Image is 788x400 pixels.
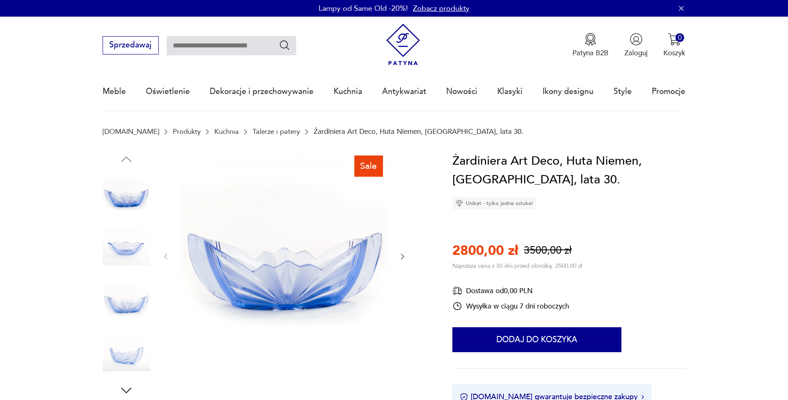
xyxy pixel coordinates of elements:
img: Zdjęcie produktu Żardiniera Art Deco, Huta Niemen, Polska, lata 30. [180,152,388,360]
img: Zdjęcie produktu Żardiniera Art Deco, Huta Niemen, Polska, lata 30. [103,224,150,271]
a: Zobacz produkty [413,3,469,14]
button: Sprzedawaj [103,36,159,54]
a: Klasyki [497,72,523,111]
h1: Żardiniera Art Deco, Huta Niemen, [GEOGRAPHIC_DATA], lata 30. [452,152,686,190]
a: Style [614,72,632,111]
div: Dostawa od 0,00 PLN [452,286,569,296]
img: Ikona dostawy [452,286,462,296]
button: Dodaj do koszyka [452,327,621,352]
button: Zaloguj [624,33,648,58]
a: Kuchnia [334,72,362,111]
a: Produkty [173,128,201,136]
p: Lampy od Same Old -20%! [319,3,408,14]
img: Ikona strzałki w prawo [641,395,644,399]
a: Nowości [446,72,477,111]
a: Kuchnia [214,128,239,136]
button: Szukaj [279,39,291,51]
div: 0 [675,33,684,42]
p: Żardiniera Art Deco, Huta Niemen, [GEOGRAPHIC_DATA], lata 30. [314,128,523,136]
a: Antykwariat [382,72,426,111]
div: Sale [354,156,383,176]
a: Oświetlenie [146,72,190,111]
p: 3500,00 zł [524,243,572,258]
img: Zdjęcie produktu Żardiniera Art Deco, Huta Niemen, Polska, lata 30. [103,330,150,377]
img: Zdjęcie produktu Żardiniera Art Deco, Huta Niemen, Polska, lata 30. [103,277,150,324]
a: Promocje [652,72,685,111]
a: Ikona medaluPatyna B2B [572,33,609,58]
p: Zaloguj [624,48,648,58]
a: Dekoracje i przechowywanie [210,72,314,111]
img: Ikonka użytkownika [630,33,643,46]
img: Ikona medalu [584,33,597,46]
img: Patyna - sklep z meblami i dekoracjami vintage [382,24,424,66]
p: Patyna B2B [572,48,609,58]
a: Talerze i patery [253,128,300,136]
a: Sprzedawaj [103,42,159,49]
button: Patyna B2B [572,33,609,58]
img: Zdjęcie produktu Żardiniera Art Deco, Huta Niemen, Polska, lata 30. [103,171,150,218]
img: Ikona koszyka [668,33,681,46]
p: 2800,00 zł [452,242,518,260]
p: Koszyk [663,48,685,58]
a: Ikony designu [543,72,594,111]
a: Meble [103,72,126,111]
a: [DOMAIN_NAME] [103,128,159,136]
img: Ikona diamentu [456,200,463,207]
button: 0Koszyk [663,33,685,58]
div: Unikat - tylko jedna sztuka! [452,197,536,210]
div: Wysyłka w ciągu 7 dni roboczych [452,301,569,311]
p: Najniższa cena z 30 dni przed obniżką: 3500,00 zł [452,262,582,270]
